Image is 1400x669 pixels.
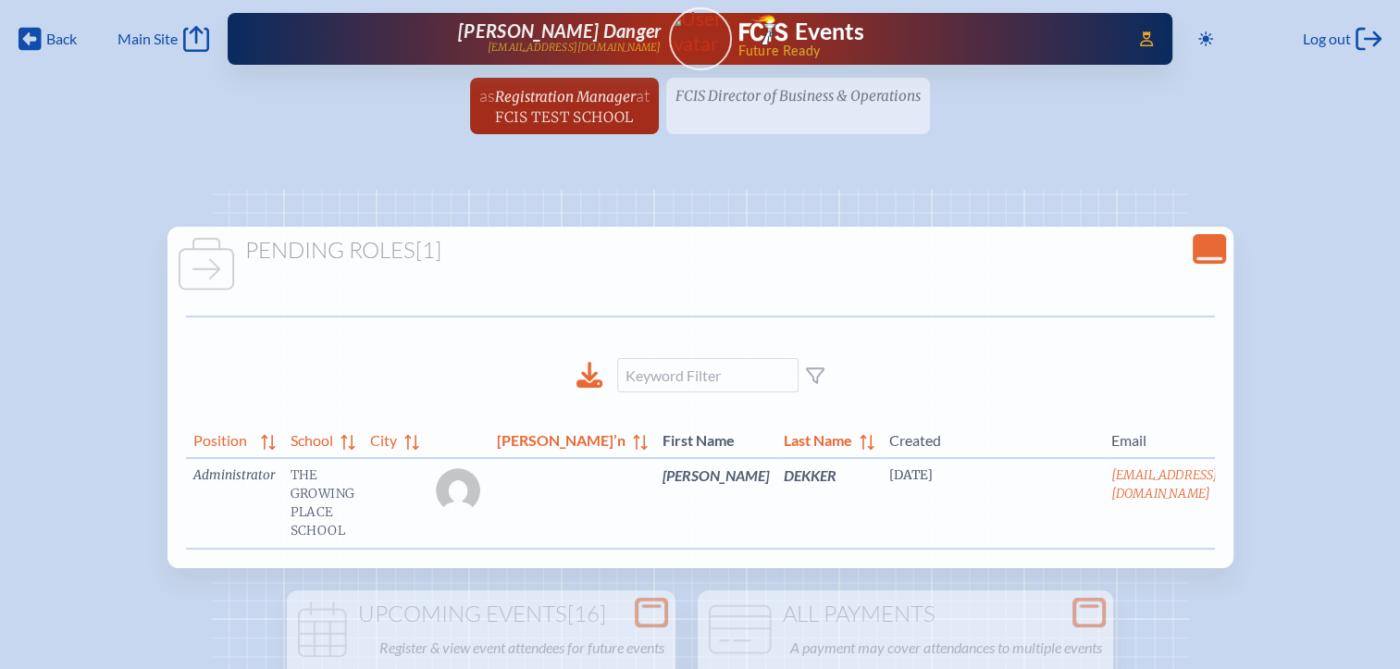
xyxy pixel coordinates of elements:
span: Log out [1303,30,1351,48]
span: Future Ready [737,44,1113,57]
span: FCIS Test School [495,108,633,126]
h1: Pending Roles [175,238,1226,264]
img: User Avatar [661,6,739,56]
h1: Events [795,20,864,43]
td: DEKKER [776,458,882,549]
span: as [479,85,495,105]
span: City [370,427,397,450]
span: Email [1111,427,1219,450]
a: User Avatar [669,7,732,70]
a: asRegistration ManageratFCIS Test School [472,78,657,134]
img: Gravatar [436,468,480,513]
h1: All Payments [705,601,1106,627]
span: Position [193,427,254,450]
div: Download to CSV [576,362,602,389]
span: Back [46,30,77,48]
div: FCIS Events — Future ready [739,15,1114,57]
h1: Upcoming Events [294,601,668,627]
span: at [636,85,650,105]
td: [PERSON_NAME] [655,458,776,549]
a: FCIS LogoEvents [739,15,864,48]
span: School [291,427,333,450]
span: First Name [663,427,769,450]
span: Registration Manager [495,88,636,105]
p: A payment may cover attendances to multiple events [790,635,1102,661]
input: Keyword Filter [617,358,799,392]
p: Register & view event attendees for future events [379,635,664,661]
span: [PERSON_NAME] Danger [458,19,661,42]
a: [PERSON_NAME] Danger[EMAIL_ADDRESS][DOMAIN_NAME] [287,20,662,57]
img: Florida Council of Independent Schools [739,15,787,44]
span: [1] [415,236,441,264]
span: Created [889,427,1096,450]
a: Main Site [118,26,208,52]
p: [EMAIL_ADDRESS][DOMAIN_NAME] [488,42,662,54]
td: The Growing Place School [283,458,363,549]
span: [PERSON_NAME]’n [497,427,626,450]
td: [DATE] [882,458,1104,549]
span: [16] [567,600,606,627]
span: Main Site [118,30,178,48]
td: Administrator [186,458,283,549]
span: Last Name [784,427,852,450]
a: [EMAIL_ADDRESS][DOMAIN_NAME] [1111,467,1219,502]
